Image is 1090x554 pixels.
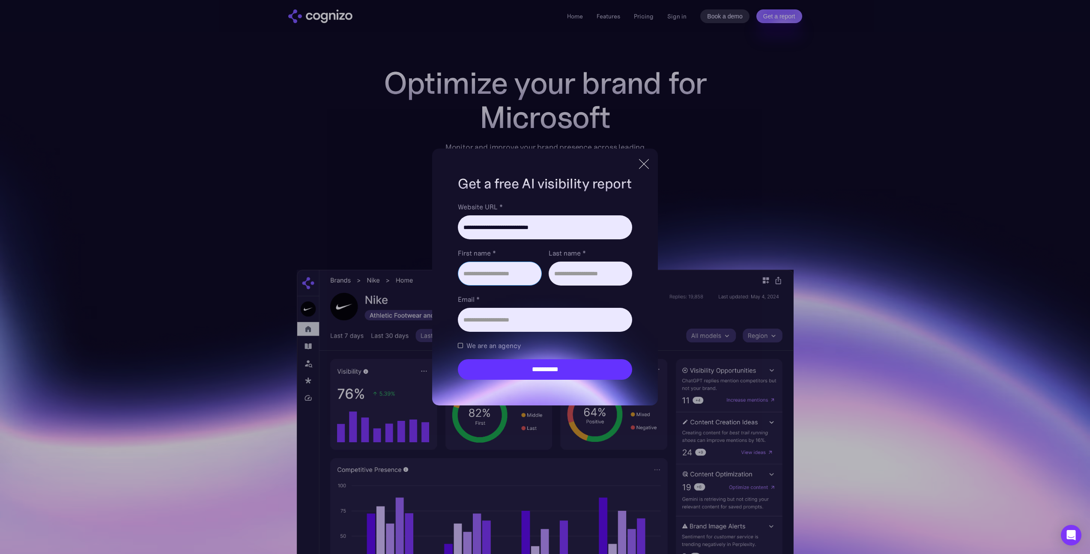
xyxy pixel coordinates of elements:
label: First name * [458,248,541,258]
h1: Get a free AI visibility report [458,174,632,193]
div: Open Intercom Messenger [1061,525,1081,545]
label: Last name * [549,248,632,258]
span: We are an agency [466,340,521,351]
form: Brand Report Form [458,202,632,380]
label: Website URL * [458,202,632,212]
label: Email * [458,294,632,304]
